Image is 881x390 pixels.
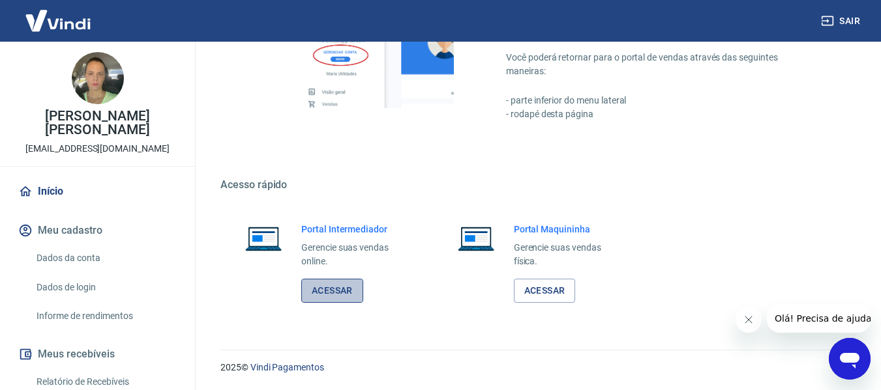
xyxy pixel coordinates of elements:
[8,9,110,20] span: Olá! Precisa de ajuda?
[31,274,179,301] a: Dados de login
[514,241,622,268] p: Gerencie suas vendas física.
[250,362,324,372] a: Vindi Pagamentos
[301,241,410,268] p: Gerencie suas vendas online.
[10,109,185,137] p: [PERSON_NAME] [PERSON_NAME]
[829,338,871,380] iframe: Botão para abrir a janela de mensagens
[818,9,865,33] button: Sair
[506,51,818,78] p: Você poderá retornar para o portal de vendas através das seguintes maneiras:
[31,245,179,272] a: Dados da conta
[514,279,576,303] a: Acessar
[506,107,818,121] p: - rodapé desta página
[16,216,179,245] button: Meu cadastro
[16,177,179,206] a: Início
[220,178,850,191] h5: Acesso rápido
[301,223,410,236] h6: Portal Intermediador
[514,223,622,236] h6: Portal Maquininha
[736,307,762,333] iframe: Fechar mensagem
[16,340,179,369] button: Meus recebíveis
[220,361,850,374] p: 2025 ©
[301,279,363,303] a: Acessar
[236,223,291,254] img: Imagem de um notebook aberto
[16,1,100,40] img: Vindi
[72,52,124,104] img: 15d61fe2-2cf3-463f-abb3-188f2b0ad94a.jpeg
[767,304,871,333] iframe: Mensagem da empresa
[449,223,503,254] img: Imagem de um notebook aberto
[31,303,179,329] a: Informe de rendimentos
[506,94,818,107] p: - parte inferior do menu lateral
[25,142,170,156] p: [EMAIL_ADDRESS][DOMAIN_NAME]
